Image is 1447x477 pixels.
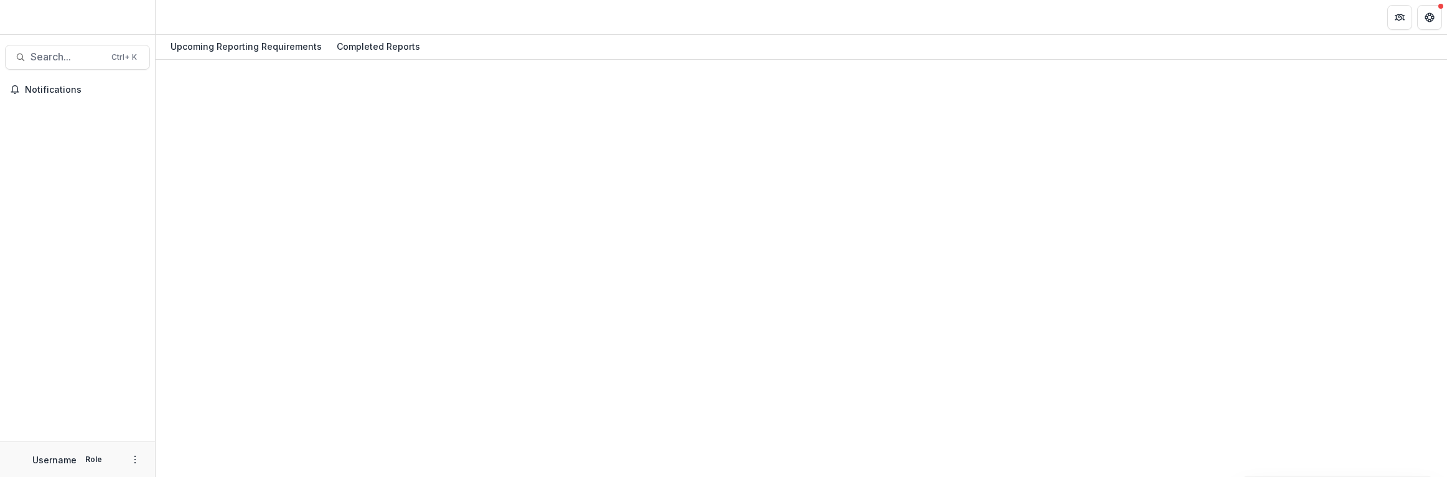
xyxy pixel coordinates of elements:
[109,50,139,64] div: Ctrl + K
[82,454,106,465] p: Role
[332,37,425,55] div: Completed Reports
[25,85,145,95] span: Notifications
[332,35,425,59] a: Completed Reports
[32,453,77,466] p: Username
[1387,5,1412,30] button: Partners
[1417,5,1442,30] button: Get Help
[30,51,104,63] span: Search...
[5,45,150,70] button: Search...
[5,80,150,100] button: Notifications
[128,452,143,467] button: More
[166,35,327,59] a: Upcoming Reporting Requirements
[166,37,327,55] div: Upcoming Reporting Requirements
